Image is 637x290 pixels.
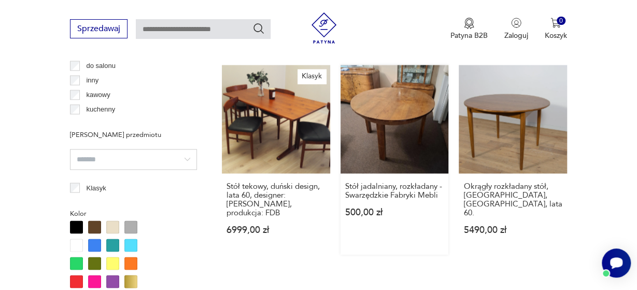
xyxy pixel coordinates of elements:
[86,182,106,194] p: Klasyk
[70,19,128,38] button: Sprzedawaj
[450,18,488,40] button: Patyna B2B
[70,129,197,141] p: [PERSON_NAME] przedmiotu
[450,18,488,40] a: Ikona medaluPatyna B2B
[504,18,528,40] button: Zaloguj
[222,65,330,254] a: KlasykStół tekowy, duński design, lata 60, designer: Børge Mogensen, produkcja: FDBStół tekowy, d...
[86,89,110,101] p: kawowy
[504,31,528,40] p: Zaloguj
[545,18,567,40] button: 0Koszyk
[86,60,115,72] p: do salonu
[341,65,449,254] a: Stół jadalniany, rozkładany - Swarzędzkie Fabryki MebliStół jadalniany, rozkładany - Swarzędzkie ...
[464,18,474,29] img: Ikona medalu
[345,208,444,216] p: 500,00 zł
[308,12,339,44] img: Patyna - sklep z meblami i dekoracjami vintage
[227,225,325,234] p: 6999,00 zł
[459,65,567,254] a: Okrągły rozkładany stół, G-Plan, Wielka Brytania, lata 60.Okrągły rozkładany stół, [GEOGRAPHIC_DA...
[550,18,561,28] img: Ikona koszyka
[602,248,631,278] iframe: Smartsupp widget button
[345,182,444,199] h3: Stół jadalniany, rozkładany - Swarzędzkie Fabryki Mebli
[511,18,521,28] img: Ikonka użytkownika
[70,26,128,33] a: Sprzedawaj
[227,182,325,217] h3: Stół tekowy, duński design, lata 60, designer: [PERSON_NAME], produkcja: FDB
[70,208,197,219] p: Kolor
[252,22,265,35] button: Szukaj
[557,17,565,25] div: 0
[463,225,562,234] p: 5490,00 zł
[86,104,115,115] p: kuchenny
[86,75,98,86] p: inny
[463,182,562,217] h3: Okrągły rozkładany stół, [GEOGRAPHIC_DATA], [GEOGRAPHIC_DATA], lata 60.
[545,31,567,40] p: Koszyk
[450,31,488,40] p: Patyna B2B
